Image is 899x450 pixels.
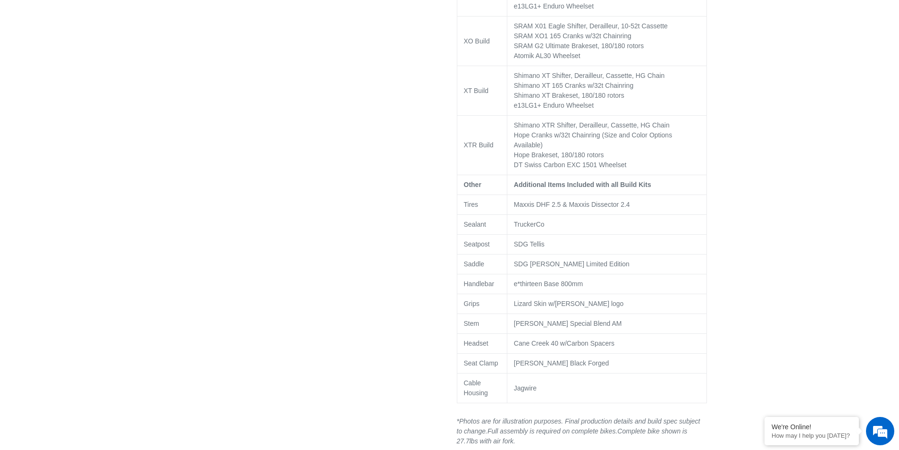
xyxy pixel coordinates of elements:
td: Headset [457,334,507,354]
td: Lizard Skin w/[PERSON_NAME] logo [507,294,706,314]
strong: Other [464,181,481,188]
td: Maxxis DHF 2.5 & Maxxis Dissector 2.4 [507,195,706,215]
td: TruckerCo [507,215,706,235]
td: XTR Build [457,116,507,175]
td: SDG [PERSON_NAME] Limited Edition [507,255,706,274]
td: Grips [457,294,507,314]
td: Tires [457,195,507,215]
p: How may I help you today? [772,432,852,439]
td: e*thirteen Base 800mm [507,274,706,294]
span: Full assembly is required on complete bikes. Complete bike shown is 27.7lbs with air fork. [457,427,688,445]
td: Saddle [457,255,507,274]
td: Cable Housing [457,374,507,403]
td: XT Build [457,66,507,116]
td: Sealant [457,215,507,235]
p: Shimano XTR Shifter, Derailleur, Cassette, HG Chain Hope Cranks w/32t Chainring (Size and Color O... [514,120,700,170]
td: Cane Creek 40 w/Carbon Spacers [507,334,706,354]
td: [PERSON_NAME] Black Forged [507,354,706,374]
td: Shimano XT Shifter, Derailleur, Cassette, HG Chain Shimano XT 165 Cranks w/32t Chainring Shimano ... [507,66,706,116]
td: XO Build [457,17,507,66]
strong: Additional Items Included with all Build Kits [514,181,651,188]
td: Seat Clamp [457,354,507,374]
div: We're Online! [772,423,852,431]
td: Stem [457,314,507,334]
em: *Photos are for illustration purposes. Final production details and build spec subject to change. [457,417,700,445]
td: Handlebar [457,274,507,294]
td: SRAM X01 Eagle Shifter, Derailleur, 10-52t Cassette SRAM XO1 165 Cranks w/32t Chainring SRAM G2 U... [507,17,706,66]
td: Seatpost [457,235,507,255]
td: [PERSON_NAME] Special Blend AM [507,314,706,334]
td: SDG Tellis [507,235,706,255]
td: Jagwire [507,374,706,403]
